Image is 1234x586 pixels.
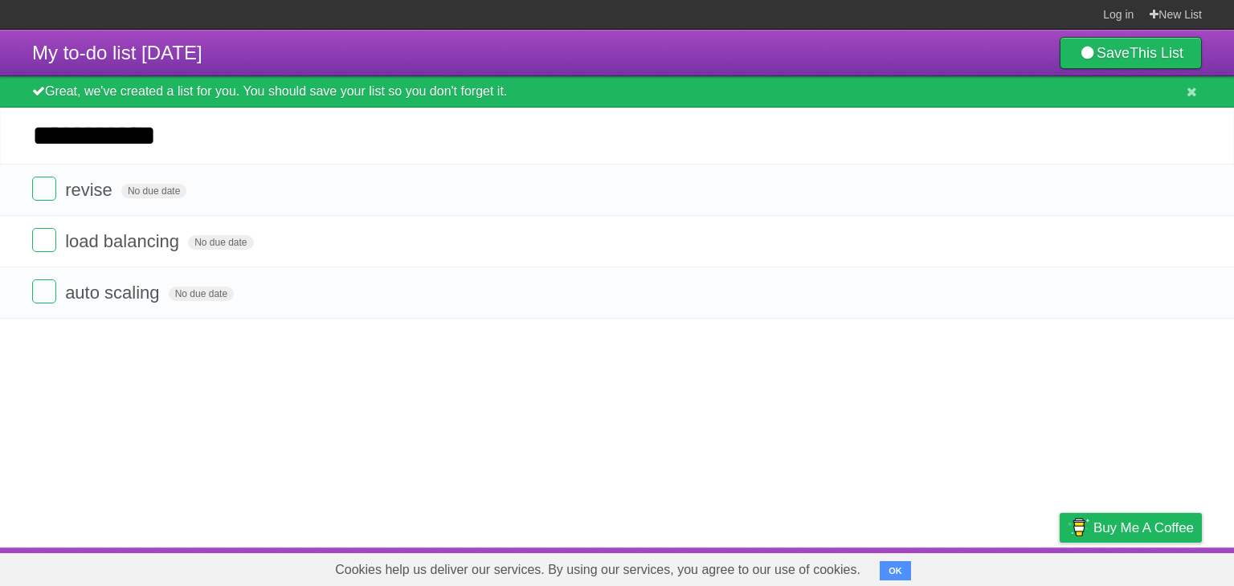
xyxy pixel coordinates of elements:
[32,177,56,201] label: Done
[984,551,1019,582] a: Terms
[65,231,183,251] span: load balancing
[1060,37,1202,69] a: SaveThis List
[1060,513,1202,543] a: Buy me a coffee
[32,42,202,63] span: My to-do list [DATE]
[65,283,163,303] span: auto scaling
[188,235,253,250] span: No due date
[899,551,964,582] a: Developers
[65,180,116,200] span: revise
[1068,514,1089,541] img: Buy me a coffee
[32,228,56,252] label: Done
[319,554,876,586] span: Cookies help us deliver our services. By using our services, you agree to our use of cookies.
[32,279,56,303] label: Done
[880,561,911,580] button: OK
[846,551,880,582] a: About
[1101,551,1202,582] a: Suggest a feature
[169,287,234,301] span: No due date
[1130,45,1183,61] b: This List
[121,184,186,198] span: No due date
[1039,551,1081,582] a: Privacy
[1093,514,1194,542] span: Buy me a coffee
